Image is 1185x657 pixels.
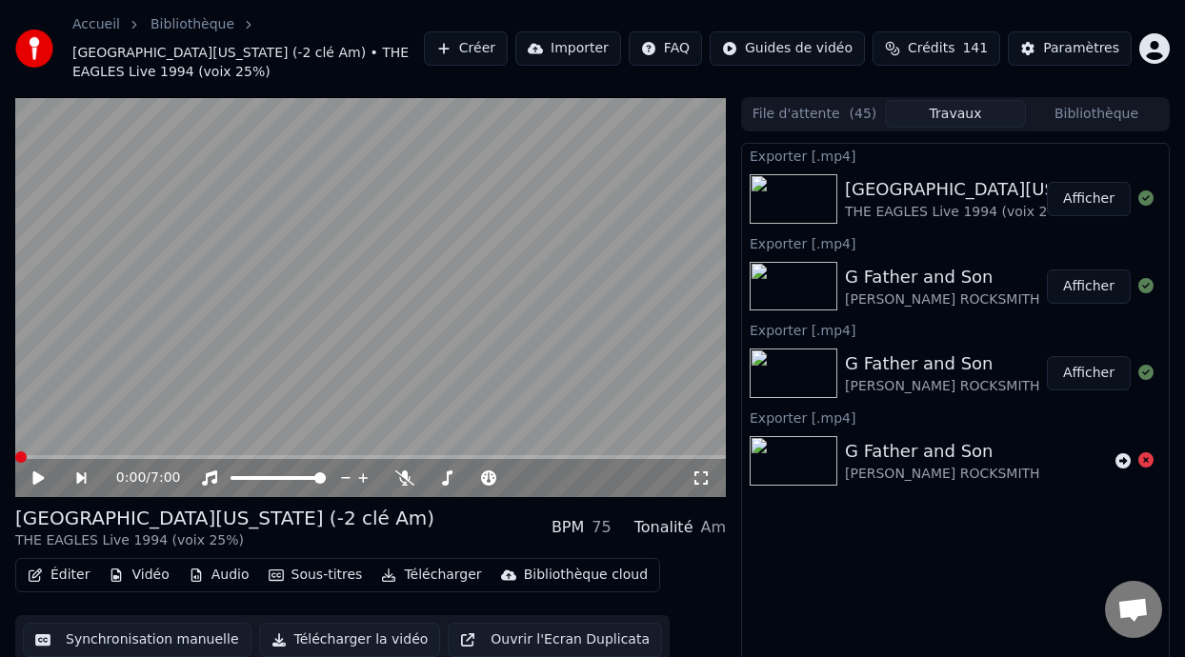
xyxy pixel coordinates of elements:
a: Accueil [72,15,120,34]
span: [GEOGRAPHIC_DATA][US_STATE] (-2 clé Am) • THE EAGLES Live 1994 (voix 25%) [72,44,424,82]
div: [PERSON_NAME] ROCKSMITH [845,377,1040,396]
div: Exporter [.mp4] [742,318,1169,341]
button: Crédits141 [873,31,1000,66]
div: BPM [552,516,584,539]
button: Afficher [1047,269,1131,304]
div: G Father and Son [845,264,1040,290]
button: File d'attente [744,100,885,128]
img: youka [15,30,53,68]
button: Guides de vidéo [710,31,865,66]
span: 7:00 [151,468,180,488]
span: ( 45 ) [850,105,877,124]
span: 141 [962,39,988,58]
button: Bibliothèque [1026,100,1167,128]
div: Tonalité [634,516,693,539]
div: Exporter [.mp4] [742,406,1169,428]
button: Télécharger la vidéo [259,623,441,657]
div: Ouvrir le chat [1105,581,1162,638]
a: Bibliothèque [151,15,234,34]
div: G Father and Son [845,350,1040,377]
button: Importer [515,31,621,66]
button: Télécharger [373,562,489,588]
span: 0:00 [116,468,146,488]
button: Synchronisation manuelle [23,623,251,657]
div: Exporter [.mp4] [742,144,1169,167]
button: Sous-titres [261,562,371,588]
div: Exporter [.mp4] [742,231,1169,254]
div: Paramètres [1043,39,1119,58]
button: Travaux [885,100,1026,128]
div: G Father and Son [845,438,1040,465]
div: / [116,468,162,488]
button: Paramètres [1008,31,1132,66]
span: Crédits [908,39,954,58]
button: FAQ [629,31,702,66]
div: Bibliothèque cloud [524,566,648,585]
div: [GEOGRAPHIC_DATA][US_STATE] (-2 clé Am) [15,505,434,531]
button: Audio [181,562,257,588]
button: Créer [424,31,508,66]
div: Am [700,516,726,539]
div: THE EAGLES Live 1994 (voix 25%) [15,531,434,550]
button: Vidéo [101,562,176,588]
nav: breadcrumb [72,15,424,82]
button: Afficher [1047,182,1131,216]
div: [PERSON_NAME] ROCKSMITH [845,290,1040,309]
button: Afficher [1047,356,1131,390]
button: Ouvrir l'Ecran Duplicata [448,623,662,657]
div: [PERSON_NAME] ROCKSMITH [845,465,1040,484]
div: 75 [592,516,611,539]
button: Éditer [20,562,97,588]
